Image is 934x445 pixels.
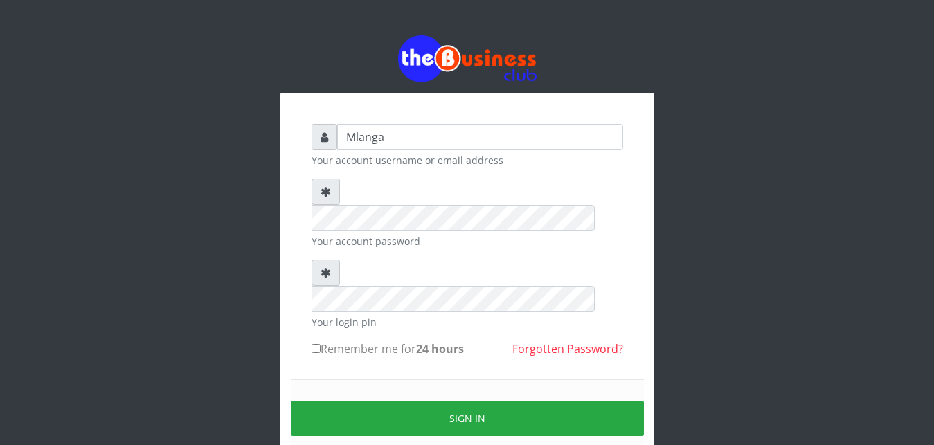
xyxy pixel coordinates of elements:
[312,153,623,167] small: Your account username or email address
[312,340,464,357] label: Remember me for
[416,341,464,356] b: 24 hours
[512,341,623,356] a: Forgotten Password?
[337,124,623,150] input: Username or email address
[312,315,623,329] small: Your login pin
[312,234,623,248] small: Your account password
[291,401,644,436] button: Sign in
[312,344,321,353] input: Remember me for24 hours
